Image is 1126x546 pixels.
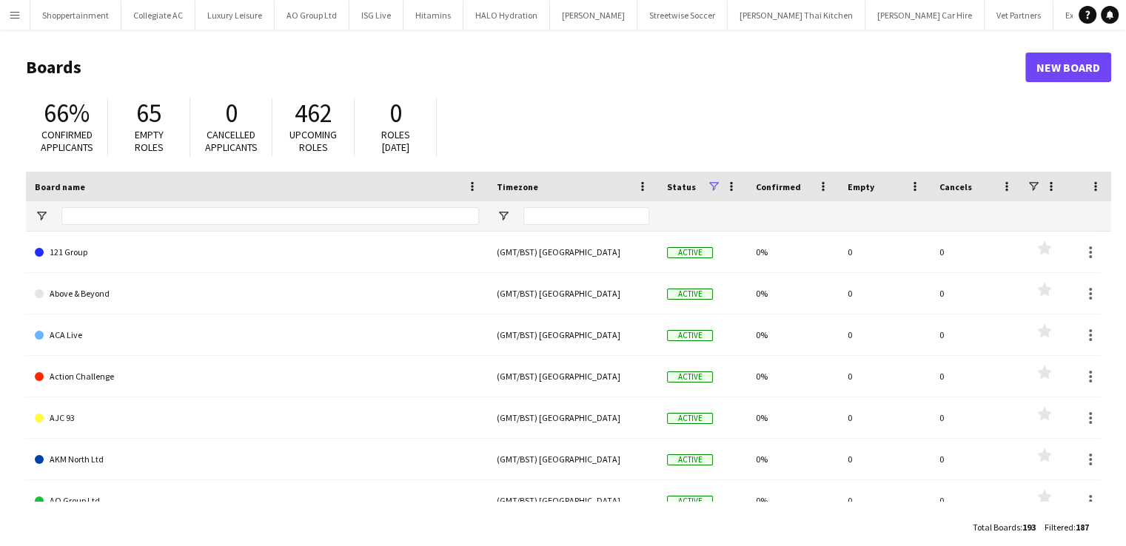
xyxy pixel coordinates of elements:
span: Active [667,289,713,300]
span: 193 [1022,522,1036,533]
div: 0 [839,314,931,355]
input: Board name Filter Input [61,207,479,225]
button: Hitamins [403,1,463,30]
div: 0 [839,480,931,521]
div: 0% [747,273,839,314]
div: 0% [747,232,839,272]
span: Active [667,371,713,382]
span: 0 [225,97,238,129]
button: Luxury Leisure [195,1,275,30]
button: [PERSON_NAME] Car Hire [865,1,985,30]
span: Cancels [939,181,972,192]
button: ISG Live [349,1,403,30]
span: 187 [1076,522,1089,533]
div: : [973,513,1036,542]
div: (GMT/BST) [GEOGRAPHIC_DATA] [488,397,658,438]
div: 0 [931,480,1022,521]
div: 0 [931,356,1022,397]
button: AO Group Ltd [275,1,349,30]
span: Roles [DATE] [381,128,410,154]
div: 0% [747,397,839,438]
input: Timezone Filter Input [523,207,649,225]
button: Open Filter Menu [35,209,48,223]
a: Above & Beyond [35,273,479,314]
span: Active [667,496,713,507]
a: AJC 93 [35,397,479,439]
a: 121 Group [35,232,479,273]
span: Active [667,330,713,341]
span: Empty [848,181,874,192]
button: [PERSON_NAME] Thai Kitchen [728,1,865,30]
div: (GMT/BST) [GEOGRAPHIC_DATA] [488,356,658,397]
span: Active [667,454,713,465]
div: (GMT/BST) [GEOGRAPHIC_DATA] [488,273,658,314]
span: Active [667,413,713,424]
div: 0 [931,397,1022,438]
span: Empty roles [135,128,164,154]
span: 0 [389,97,402,129]
div: : [1045,513,1089,542]
button: Open Filter Menu [497,209,510,223]
button: Collegiate AC [121,1,195,30]
button: HALO Hydration [463,1,550,30]
span: Board name [35,181,85,192]
span: 65 [136,97,161,129]
button: Shoppertainment [30,1,121,30]
span: Confirmed applicants [41,128,93,154]
div: (GMT/BST) [GEOGRAPHIC_DATA] [488,314,658,355]
div: 0% [747,439,839,479]
span: 462 [295,97,332,129]
div: (GMT/BST) [GEOGRAPHIC_DATA] [488,480,658,521]
span: Confirmed [756,181,801,192]
div: 0% [747,480,839,521]
a: Action Challenge [35,356,479,397]
button: Streetwise Soccer [637,1,728,30]
h1: Boards [26,56,1025,78]
span: Total Boards [973,522,1020,533]
span: 66% [44,97,90,129]
div: 0 [839,273,931,314]
div: 0 [839,439,931,479]
a: AO Group Ltd [35,480,479,522]
div: (GMT/BST) [GEOGRAPHIC_DATA] [488,439,658,479]
div: 0 [931,273,1022,314]
a: New Board [1025,53,1111,82]
div: 0% [747,356,839,397]
div: 0 [931,314,1022,355]
span: Timezone [497,181,538,192]
div: 0 [931,232,1022,272]
span: Cancelled applicants [205,128,258,154]
span: Upcoming roles [289,128,337,154]
span: Active [667,247,713,258]
button: Vet Partners [985,1,1053,30]
span: Filtered [1045,522,1073,533]
button: [PERSON_NAME] [550,1,637,30]
div: 0 [839,397,931,438]
div: (GMT/BST) [GEOGRAPHIC_DATA] [488,232,658,272]
div: 0 [839,232,931,272]
span: Status [667,181,696,192]
div: 0% [747,314,839,355]
div: 0 [839,356,931,397]
a: AKM North Ltd [35,439,479,480]
div: 0 [931,439,1022,479]
a: ACA Live [35,314,479,356]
